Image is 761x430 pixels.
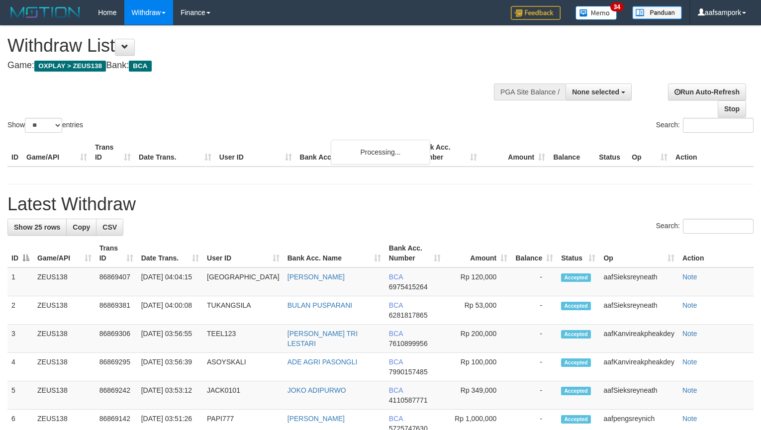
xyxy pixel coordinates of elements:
[599,353,678,381] td: aafKanvireakpheakdey
[656,219,754,234] label: Search:
[599,239,678,267] th: Op: activate to sort column ascending
[66,219,96,236] a: Copy
[33,381,95,410] td: ZEUS138
[668,84,746,100] a: Run Auto-Refresh
[389,311,428,319] span: Copy 6281817865 to clipboard
[385,239,445,267] th: Bank Acc. Number: activate to sort column ascending
[599,381,678,410] td: aafSieksreyneath
[511,325,557,353] td: -
[7,353,33,381] td: 4
[33,353,95,381] td: ZEUS138
[683,219,754,234] input: Search:
[7,325,33,353] td: 3
[296,138,413,167] th: Bank Acc. Name
[389,283,428,291] span: Copy 6975415264 to clipboard
[25,118,62,133] select: Showentries
[511,6,561,20] img: Feedback.jpg
[203,239,284,267] th: User ID: activate to sort column ascending
[137,353,203,381] td: [DATE] 03:56:39
[203,381,284,410] td: JACK0101
[595,138,628,167] th: Status
[561,330,591,339] span: Accepted
[96,219,123,236] a: CSV
[682,358,697,366] a: Note
[389,273,403,281] span: BCA
[511,353,557,381] td: -
[599,325,678,353] td: aafKanvireakpheakdey
[287,415,345,423] a: [PERSON_NAME]
[7,381,33,410] td: 5
[389,330,403,338] span: BCA
[610,2,624,11] span: 34
[137,267,203,296] td: [DATE] 04:04:15
[481,138,549,167] th: Amount
[561,302,591,310] span: Accepted
[599,296,678,325] td: aafSieksreyneath
[389,340,428,347] span: Copy 7610899956 to clipboard
[14,223,60,231] span: Show 25 rows
[203,353,284,381] td: ASOYSKALI
[682,330,697,338] a: Note
[718,100,746,117] a: Stop
[95,267,137,296] td: 86869407
[511,381,557,410] td: -
[389,386,403,394] span: BCA
[287,358,358,366] a: ADE AGRI PASONGLI
[413,138,481,167] th: Bank Acc. Number
[682,301,697,309] a: Note
[7,5,83,20] img: MOTION_logo.png
[561,273,591,282] span: Accepted
[129,61,151,72] span: BCA
[95,353,137,381] td: 86869295
[7,267,33,296] td: 1
[671,138,754,167] th: Action
[511,267,557,296] td: -
[7,296,33,325] td: 2
[389,368,428,376] span: Copy 7990157485 to clipboard
[33,267,95,296] td: ZEUS138
[102,223,117,231] span: CSV
[445,325,511,353] td: Rp 200,000
[95,325,137,353] td: 86869306
[682,273,697,281] a: Note
[445,296,511,325] td: Rp 53,000
[511,296,557,325] td: -
[95,381,137,410] td: 86869242
[632,6,682,19] img: panduan.png
[682,386,697,394] a: Note
[628,138,671,167] th: Op
[135,138,215,167] th: Date Trans.
[511,239,557,267] th: Balance: activate to sort column ascending
[572,88,619,96] span: None selected
[561,358,591,367] span: Accepted
[7,118,83,133] label: Show entries
[7,194,754,214] h1: Latest Withdraw
[575,6,617,20] img: Button%20Memo.svg
[7,36,497,56] h1: Withdraw List
[7,219,67,236] a: Show 25 rows
[683,118,754,133] input: Search:
[389,415,403,423] span: BCA
[656,118,754,133] label: Search:
[599,267,678,296] td: aafSieksreyneath
[203,325,284,353] td: TEEL123
[95,239,137,267] th: Trans ID: activate to sort column ascending
[566,84,632,100] button: None selected
[7,239,33,267] th: ID: activate to sort column descending
[549,138,595,167] th: Balance
[287,386,346,394] a: JOKO ADIPURWO
[34,61,106,72] span: OXPLAY > ZEUS138
[7,61,497,71] h4: Game: Bank:
[561,387,591,395] span: Accepted
[389,396,428,404] span: Copy 4110587771 to clipboard
[389,301,403,309] span: BCA
[7,138,22,167] th: ID
[95,296,137,325] td: 86869381
[284,239,385,267] th: Bank Acc. Name: activate to sort column ascending
[73,223,90,231] span: Copy
[678,239,754,267] th: Action
[331,140,430,165] div: Processing...
[682,415,697,423] a: Note
[445,381,511,410] td: Rp 349,000
[137,381,203,410] td: [DATE] 03:53:12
